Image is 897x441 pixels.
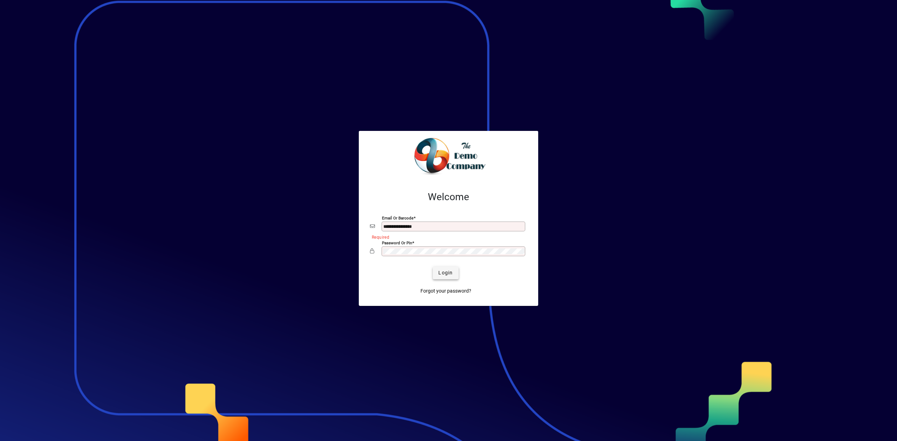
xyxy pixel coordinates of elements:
button: Login [433,267,458,279]
h2: Welcome [370,191,527,203]
span: Login [438,269,453,276]
span: Forgot your password? [420,287,471,295]
mat-label: Password or Pin [382,240,412,245]
mat-error: Required [372,233,521,240]
a: Forgot your password? [418,285,474,297]
mat-label: Email or Barcode [382,215,413,220]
